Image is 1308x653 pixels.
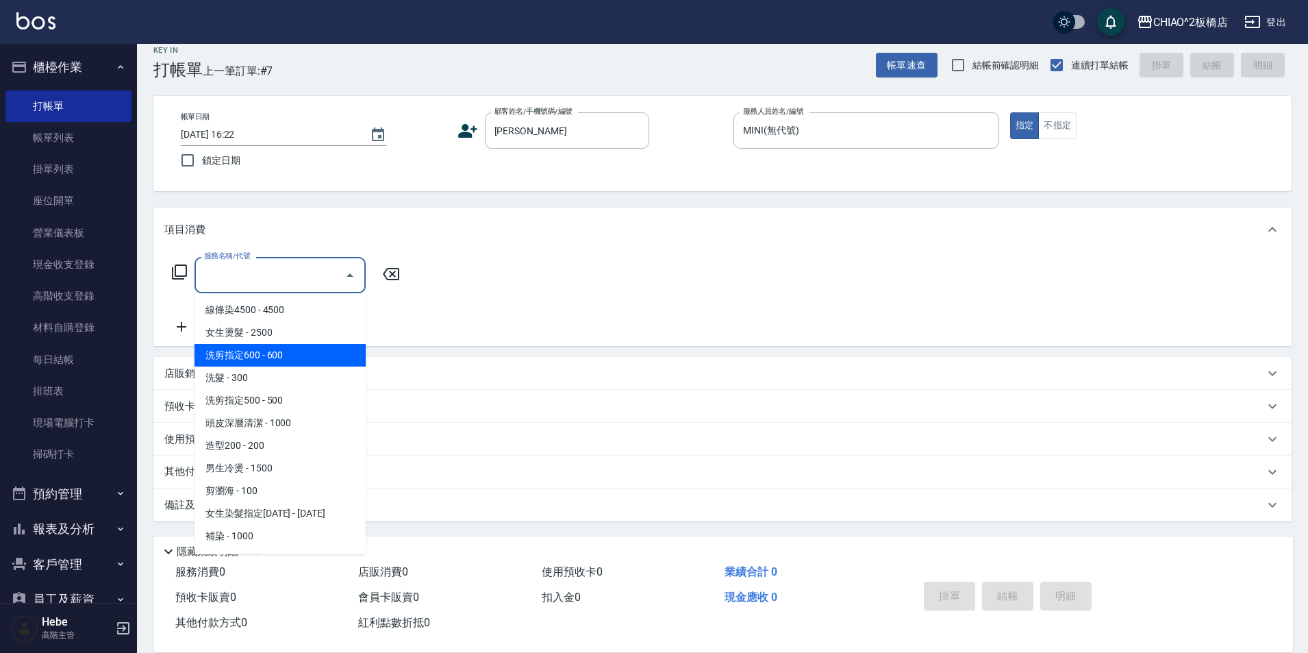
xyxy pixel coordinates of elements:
[153,456,1292,489] div: 其他付款方式
[5,547,131,582] button: 客戶管理
[153,357,1292,390] div: 店販銷售
[5,375,131,407] a: 排班表
[5,407,131,439] a: 現場電腦打卡
[5,90,131,122] a: 打帳單
[5,217,131,249] a: 營業儀表板
[194,502,366,525] span: 女生染髮指定[DATE] - [DATE]
[164,498,216,513] p: 備註及來源
[194,299,366,321] span: 線條染4500 - 4500
[42,629,112,641] p: 高階主管
[194,321,366,344] span: 女生燙髮 - 2500
[1131,8,1234,36] button: CHIAO^2板橋店
[204,251,250,261] label: 服務名稱/代號
[164,432,216,447] p: 使用預收卡
[743,106,803,116] label: 服務人員姓名/編號
[1097,8,1124,36] button: save
[153,46,203,55] h2: Key In
[194,457,366,480] span: 男生冷燙 - 1500
[876,53,938,78] button: 帳單速查
[5,476,131,512] button: 預約管理
[494,106,573,116] label: 顧客姓名/手機號碼/編號
[175,591,236,604] span: 預收卡販賣 0
[5,280,131,312] a: 高階收支登錄
[203,62,273,79] span: 上一筆訂單:#7
[202,153,240,168] span: 鎖定日期
[194,434,366,457] span: 造型200 - 200
[542,591,581,604] span: 扣入金 0
[339,264,361,286] button: Close
[542,565,603,578] span: 使用預收卡 0
[5,249,131,280] a: 現金收支登錄
[11,615,38,642] img: Person
[725,591,777,604] span: 現金應收 0
[194,480,366,502] span: 剪瀏海 - 100
[177,545,238,559] p: 隱藏業績明細
[5,122,131,153] a: 帳單列表
[358,591,419,604] span: 會員卡販賣 0
[194,547,366,570] span: 男生染髮指定 - 1500
[5,511,131,547] button: 報表及分析
[358,616,430,629] span: 紅利點數折抵 0
[175,565,225,578] span: 服務消費 0
[5,344,131,375] a: 每日結帳
[194,389,366,412] span: 洗剪指定500 - 500
[153,489,1292,521] div: 備註及來源
[194,412,366,434] span: 頭皮深層清潔 - 1000
[16,12,55,29] img: Logo
[181,123,356,146] input: YYYY/MM/DD hh:mm
[194,525,366,547] span: 補染 - 1000
[725,565,777,578] span: 業績合計 0
[153,60,203,79] h3: 打帳單
[164,465,233,480] p: 其他付款方式
[362,119,394,151] button: Choose date, selected date is 2025-09-26
[1071,58,1129,73] span: 連續打單結帳
[181,112,210,122] label: 帳單日期
[153,208,1292,251] div: 項目消費
[42,615,112,629] h5: Hebe
[972,58,1040,73] span: 結帳前確認明細
[5,49,131,85] button: 櫃檯作業
[5,153,131,185] a: 掛單列表
[175,616,247,629] span: 其他付款方式 0
[5,582,131,617] button: 員工及薪資
[5,439,131,470] a: 掃碼打卡
[164,223,205,237] p: 項目消費
[153,423,1292,456] div: 使用預收卡
[1010,112,1040,139] button: 指定
[194,367,366,389] span: 洗髮 - 300
[1038,112,1077,139] button: 不指定
[358,565,408,578] span: 店販消費 0
[194,344,366,367] span: 洗剪指定600 - 600
[1153,14,1229,31] div: CHIAO^2板橋店
[1239,10,1292,35] button: 登出
[5,185,131,217] a: 座位開單
[164,367,205,381] p: 店販銷售
[5,312,131,343] a: 材料自購登錄
[153,390,1292,423] div: 預收卡販賣
[164,399,216,414] p: 預收卡販賣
